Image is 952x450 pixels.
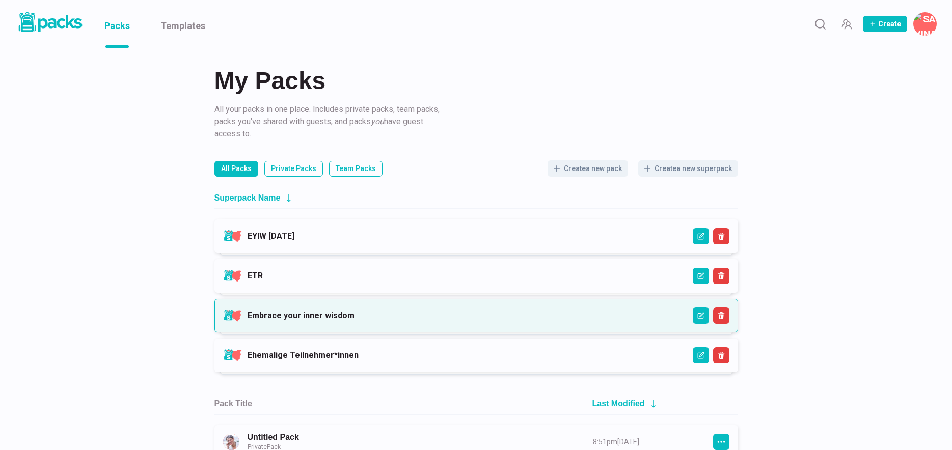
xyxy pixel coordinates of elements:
img: Packs logo [15,10,84,34]
button: Edit [693,268,709,284]
button: Edit [693,307,709,324]
button: Delete Superpack [713,307,729,324]
button: Manage Team Invites [836,14,857,34]
a: Packs logo [15,10,84,38]
button: Create Pack [863,16,907,32]
i: you [371,117,384,126]
button: Delete Superpack [713,228,729,244]
button: Createa new superpack [638,160,738,177]
h2: My Packs [214,69,738,93]
p: All Packs [221,163,252,174]
button: Delete Superpack [713,268,729,284]
button: Delete Superpack [713,347,729,363]
p: All your packs in one place. Includes private packs, team packs, packs you've shared with guests,... [214,103,444,140]
button: Search [810,14,830,34]
h2: Pack Title [214,399,252,408]
p: Private Packs [271,163,316,174]
h2: Superpack Name [214,193,281,203]
button: Edit [693,347,709,363]
p: Team Packs [336,163,376,174]
button: Edit [693,228,709,244]
button: Createa new pack [548,160,628,177]
button: Savina Tilmann [913,12,937,36]
h2: Last Modified [592,399,645,408]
